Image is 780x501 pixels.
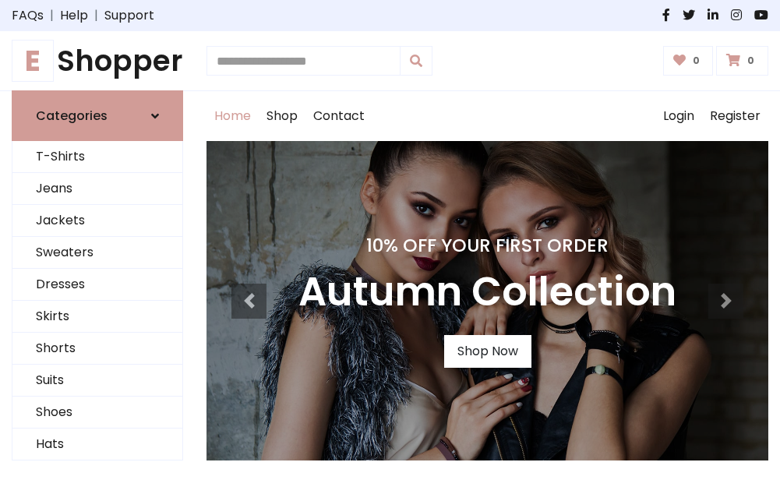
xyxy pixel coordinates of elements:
[88,6,104,25] span: |
[60,6,88,25] a: Help
[689,54,704,68] span: 0
[12,6,44,25] a: FAQs
[12,44,183,78] a: EShopper
[12,237,182,269] a: Sweaters
[12,333,182,365] a: Shorts
[104,6,154,25] a: Support
[12,429,182,460] a: Hats
[12,205,182,237] a: Jackets
[663,46,714,76] a: 0
[12,365,182,397] a: Suits
[12,90,183,141] a: Categories
[444,335,531,368] a: Shop Now
[12,173,182,205] a: Jeans
[206,91,259,141] a: Home
[12,269,182,301] a: Dresses
[305,91,372,141] a: Contact
[36,108,108,123] h6: Categories
[655,91,702,141] a: Login
[702,91,768,141] a: Register
[12,141,182,173] a: T-Shirts
[298,269,676,316] h3: Autumn Collection
[743,54,758,68] span: 0
[44,6,60,25] span: |
[12,301,182,333] a: Skirts
[259,91,305,141] a: Shop
[12,397,182,429] a: Shoes
[298,235,676,256] h4: 10% Off Your First Order
[12,40,54,82] span: E
[716,46,768,76] a: 0
[12,44,183,78] h1: Shopper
